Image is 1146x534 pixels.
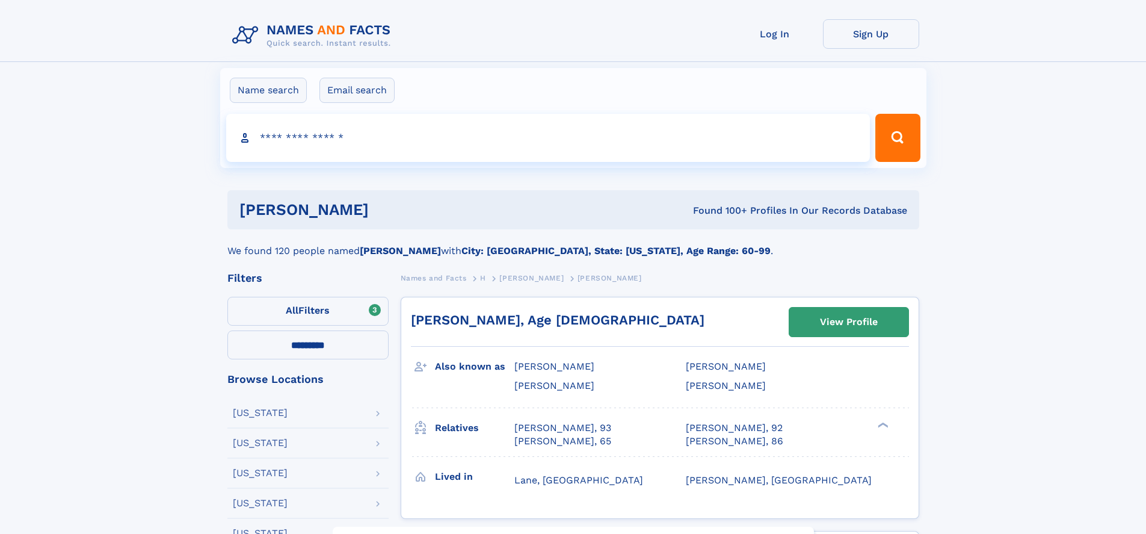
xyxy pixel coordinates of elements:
a: [PERSON_NAME] [499,270,564,285]
b: City: [GEOGRAPHIC_DATA], State: [US_STATE], Age Range: 60-99 [461,245,771,256]
span: [PERSON_NAME] [499,274,564,282]
a: View Profile [789,308,908,337]
img: Logo Names and Facts [227,19,401,52]
h3: Lived in [435,467,514,487]
span: [PERSON_NAME] [686,380,766,391]
a: [PERSON_NAME], 86 [686,435,783,448]
div: [US_STATE] [233,498,288,508]
div: ❯ [875,421,889,429]
a: Names and Facts [401,270,467,285]
div: We found 120 people named with . [227,229,919,258]
a: [PERSON_NAME], 92 [686,421,783,435]
div: [US_STATE] [233,468,288,478]
span: All [286,305,298,316]
button: Search Button [875,114,920,162]
label: Name search [230,78,307,103]
span: [PERSON_NAME] [514,361,594,372]
h3: Also known as [435,356,514,377]
b: [PERSON_NAME] [360,245,441,256]
a: [PERSON_NAME], Age [DEMOGRAPHIC_DATA] [411,312,704,328]
h3: Relatives [435,418,514,438]
span: [PERSON_NAME] [514,380,594,391]
h1: [PERSON_NAME] [239,202,531,217]
span: H [480,274,486,282]
span: Lane, [GEOGRAPHIC_DATA] [514,474,643,486]
a: Sign Up [823,19,919,49]
a: Log In [727,19,823,49]
span: [PERSON_NAME], [GEOGRAPHIC_DATA] [686,474,872,486]
div: View Profile [820,308,878,336]
div: Found 100+ Profiles In Our Records Database [531,204,907,217]
a: [PERSON_NAME], 93 [514,421,611,435]
label: Filters [227,297,389,326]
div: Filters [227,273,389,284]
span: [PERSON_NAME] [686,361,766,372]
div: [US_STATE] [233,438,288,448]
span: [PERSON_NAME] [578,274,642,282]
input: search input [226,114,870,162]
label: Email search [319,78,395,103]
div: Browse Locations [227,374,389,385]
a: H [480,270,486,285]
a: [PERSON_NAME], 65 [514,435,611,448]
div: [US_STATE] [233,408,288,418]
